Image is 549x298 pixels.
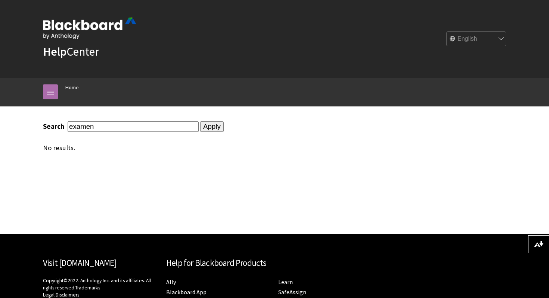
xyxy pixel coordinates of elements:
a: SafeAssign [278,288,306,296]
img: Blackboard by Anthology [43,18,136,39]
a: Learn [278,278,293,286]
a: Blackboard App [166,288,207,296]
a: Ally [166,278,176,286]
input: Apply [200,121,224,132]
a: Trademarks [75,285,100,291]
a: Visit [DOMAIN_NAME] [43,257,117,268]
select: Site Language Selector [447,32,506,47]
a: HelpCenter [43,44,99,59]
div: No results. [43,144,396,152]
h2: Help for Blackboard Products [166,257,383,270]
a: Home [65,83,79,92]
label: Search [43,122,66,131]
strong: Help [43,44,66,59]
